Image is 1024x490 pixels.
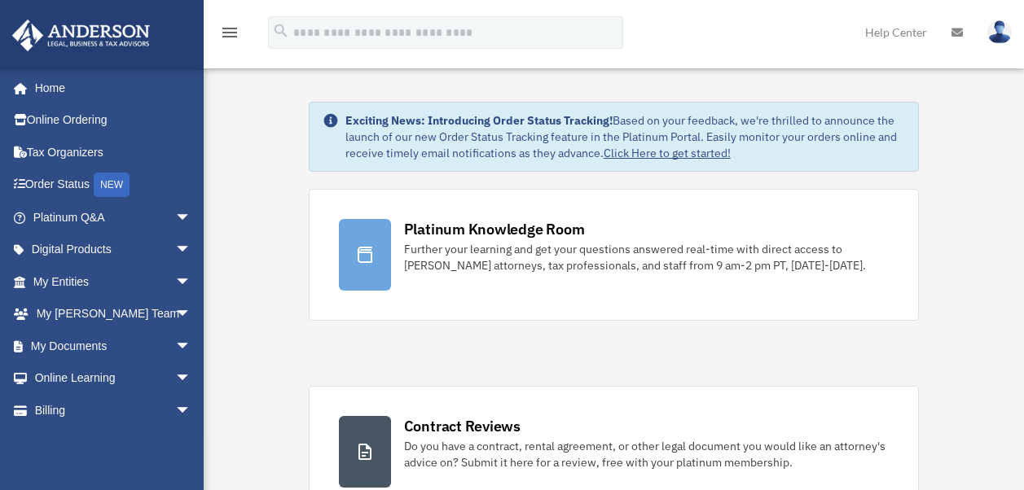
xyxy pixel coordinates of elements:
a: Online Learningarrow_drop_down [11,362,216,395]
a: Billingarrow_drop_down [11,394,216,427]
a: Platinum Q&Aarrow_drop_down [11,201,216,234]
a: Events Calendar [11,427,216,459]
a: Click Here to get started! [604,146,731,160]
div: Further your learning and get your questions answered real-time with direct access to [PERSON_NAM... [404,241,890,273]
a: My [PERSON_NAME] Teamarrow_drop_down [11,298,216,330]
span: arrow_drop_down [175,234,208,267]
a: Order StatusNEW [11,168,216,202]
div: Contract Reviews [404,416,521,436]
a: Digital Productsarrow_drop_down [11,234,216,266]
span: arrow_drop_down [175,330,208,363]
div: Based on your feedback, we're thrilled to announce the launch of our new Order Status Tracking fe... [345,112,906,161]
img: Anderson Advisors Platinum Portal [7,20,155,51]
div: Platinum Knowledge Room [404,219,585,239]
i: search [272,22,290,40]
a: My Entitiesarrow_drop_down [11,265,216,298]
i: menu [220,23,240,42]
a: Tax Organizers [11,136,216,168]
a: Platinum Knowledge Room Further your learning and get your questions answered real-time with dire... [309,189,920,321]
span: arrow_drop_down [175,298,208,331]
span: arrow_drop_down [175,265,208,299]
a: Online Ordering [11,104,216,137]
span: arrow_drop_down [175,362,208,396]
img: User Pic [987,20,1012,44]
strong: Exciting News: Introducing Order Status Tracking! [345,113,613,128]
a: Home [11,72,208,104]
span: arrow_drop_down [175,201,208,234]
a: My Documentsarrow_drop_down [11,330,216,362]
a: menu [220,28,240,42]
span: arrow_drop_down [175,394,208,427]
div: Do you have a contract, rental agreement, or other legal document you would like an attorney's ad... [404,438,890,470]
div: NEW [94,173,130,197]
